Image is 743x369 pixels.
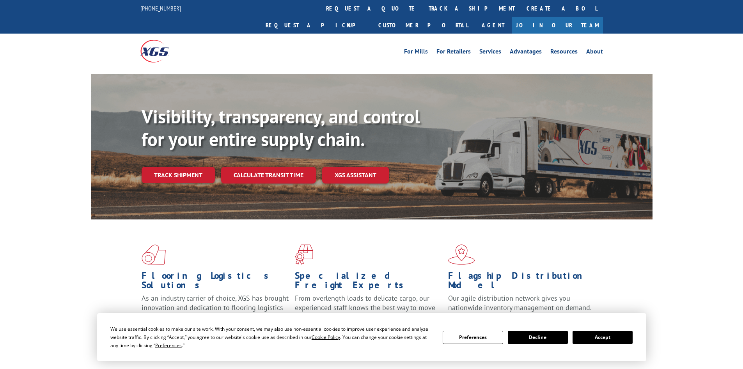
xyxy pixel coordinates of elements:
a: About [586,48,603,57]
a: For Retailers [436,48,471,57]
a: Customer Portal [372,17,474,34]
div: Cookie Consent Prompt [97,313,646,361]
a: [PHONE_NUMBER] [140,4,181,12]
button: Accept [573,331,633,344]
a: Track shipment [142,167,215,183]
span: Our agile distribution network gives you nationwide inventory management on demand. [448,294,592,312]
a: Request a pickup [260,17,372,34]
a: Services [479,48,501,57]
a: Resources [550,48,578,57]
h1: Flooring Logistics Solutions [142,271,289,294]
div: We use essential cookies to make our site work. With your consent, we may also use non-essential ... [110,325,433,349]
a: Advantages [510,48,542,57]
span: Preferences [155,342,182,349]
a: Calculate transit time [221,167,316,184]
h1: Flagship Distribution Model [448,271,596,294]
img: xgs-icon-total-supply-chain-intelligence-red [142,244,166,265]
img: xgs-icon-flagship-distribution-model-red [448,244,475,265]
img: xgs-icon-focused-on-flooring-red [295,244,313,265]
span: Cookie Policy [312,334,340,340]
b: Visibility, transparency, and control for your entire supply chain. [142,104,420,151]
a: XGS ASSISTANT [322,167,389,184]
button: Decline [508,331,568,344]
p: From overlength loads to delicate cargo, our experienced staff knows the best way to move your fr... [295,294,442,328]
button: Preferences [443,331,503,344]
a: For Mills [404,48,428,57]
h1: Specialized Freight Experts [295,271,442,294]
a: Agent [474,17,512,34]
a: Join Our Team [512,17,603,34]
span: As an industry carrier of choice, XGS has brought innovation and dedication to flooring logistics... [142,294,289,321]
